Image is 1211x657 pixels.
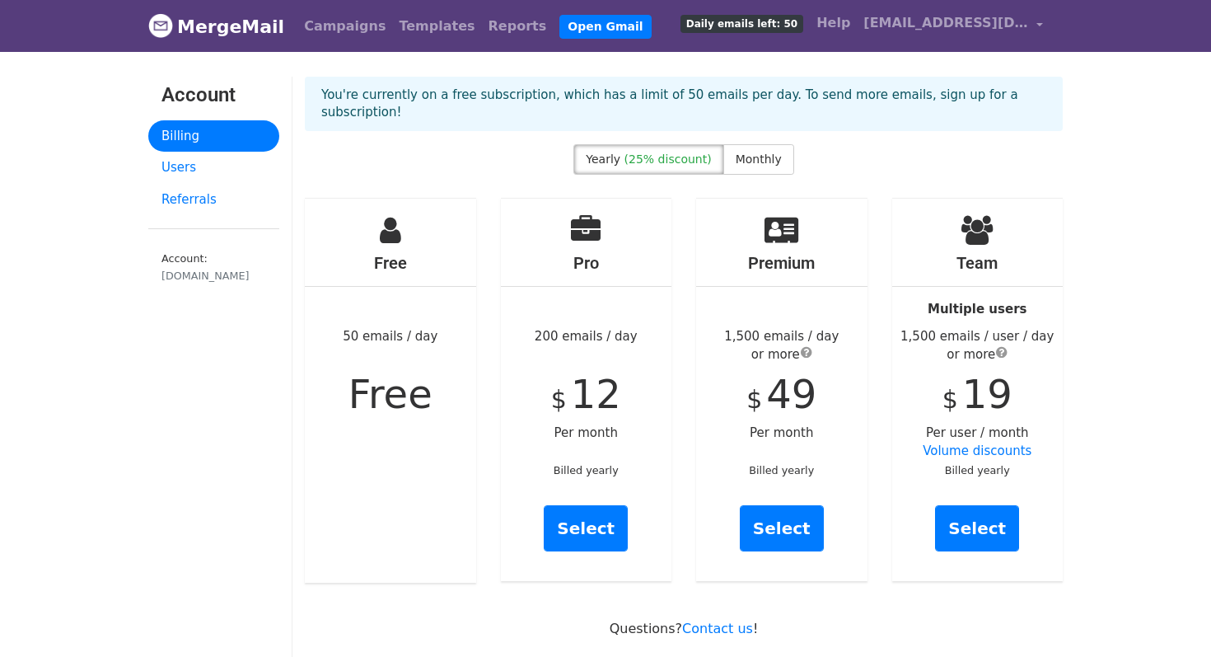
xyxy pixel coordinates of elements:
a: Users [148,152,279,184]
span: 19 [962,371,1012,417]
p: You're currently on a free subscription, which has a limit of 50 emails per day. To send more ema... [321,87,1046,121]
span: $ [551,385,567,414]
a: Open Gmail [559,15,651,39]
a: Contact us [682,621,753,636]
h4: Pro [501,253,672,273]
a: Daily emails left: 50 [674,7,810,40]
span: Monthly [736,153,782,166]
a: Select [740,505,824,551]
span: (25% discount) [624,153,712,166]
a: Billing [148,120,279,153]
a: Templates [392,10,481,43]
span: Free [348,371,432,417]
div: Per month [696,199,867,581]
a: Campaigns [297,10,392,43]
h4: Premium [696,253,867,273]
h4: Free [305,253,476,273]
h3: Account [161,83,266,107]
a: [EMAIL_ADDRESS][DOMAIN_NAME] [857,7,1050,45]
span: $ [746,385,762,414]
div: Per user / month [892,199,1064,581]
div: 1,500 emails / day or more [696,327,867,364]
a: MergeMail [148,9,284,44]
span: [EMAIL_ADDRESS][DOMAIN_NAME] [863,13,1028,33]
span: Yearly [586,153,620,166]
div: 200 emails / day Per month [501,199,672,581]
p: Questions? ! [305,620,1063,637]
span: 12 [571,371,621,417]
small: Billed yearly [749,464,814,476]
img: MergeMail logo [148,13,173,38]
a: Referrals [148,184,279,216]
span: $ [942,385,958,414]
small: Account: [161,252,266,284]
div: [DOMAIN_NAME] [161,268,266,284]
a: Select [935,505,1019,551]
a: Volume discounts [923,443,1031,458]
div: 50 emails / day [305,199,476,583]
small: Billed yearly [554,464,619,476]
a: Select [544,505,628,551]
h4: Team [892,253,1064,273]
a: Reports [482,10,554,43]
small: Billed yearly [945,464,1010,476]
span: 49 [766,371,816,417]
span: Daily emails left: 50 [680,15,803,33]
a: Help [810,7,857,40]
strong: Multiple users [928,302,1026,317]
div: 1,500 emails / user / day or more [892,327,1064,364]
